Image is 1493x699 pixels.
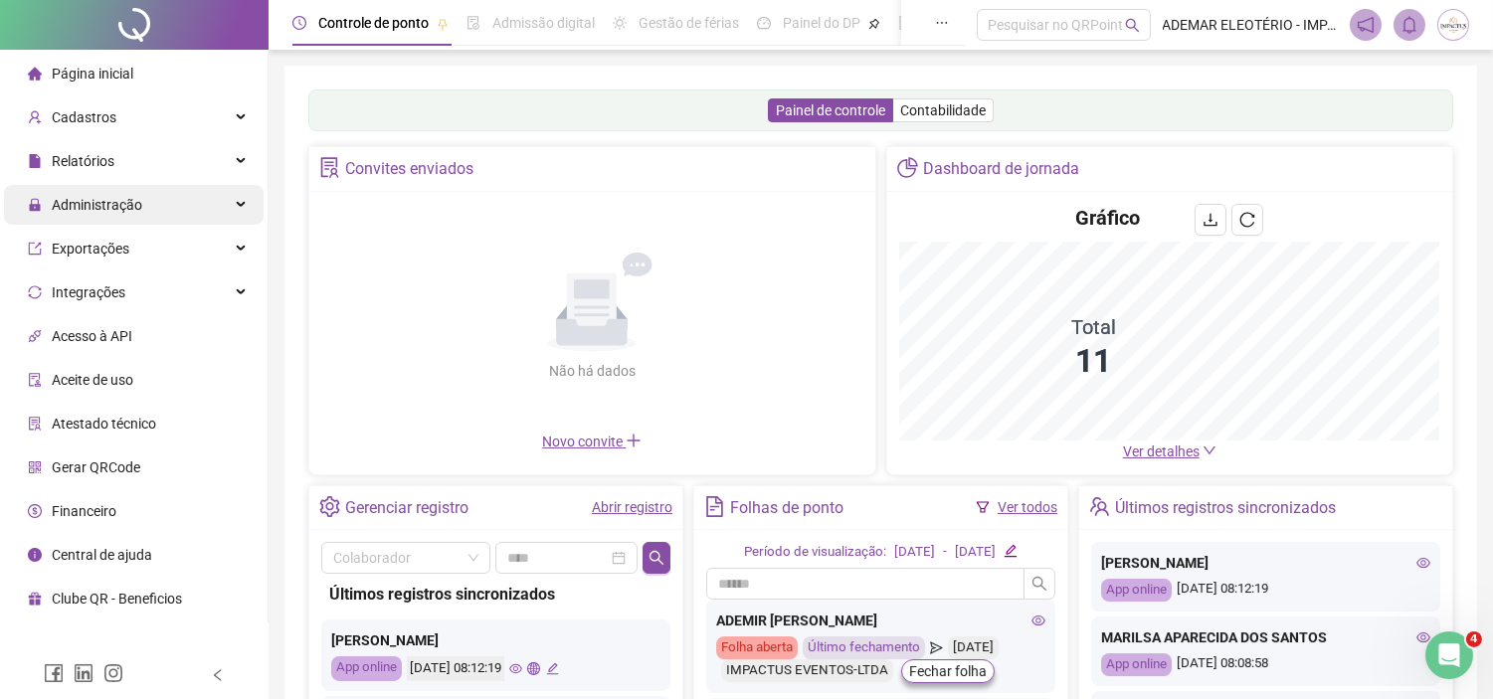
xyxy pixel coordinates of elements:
span: reload [1239,212,1255,228]
span: pushpin [868,18,880,30]
span: filter [976,500,990,514]
span: solution [319,157,340,178]
img: 23906 [1438,10,1468,40]
span: pushpin [437,18,449,30]
div: [DATE] 08:12:19 [407,656,504,681]
div: [DATE] [955,542,996,563]
div: Gerenciar registro [345,491,468,525]
span: Clube QR - Beneficios [52,591,182,607]
button: Fechar folha [901,659,995,683]
span: down [1203,443,1216,457]
span: home [28,67,42,81]
span: ADEMAR ELEOTÉRIO - IMPACTUS EVENTOS-LTDA [1163,14,1338,36]
span: setting [319,496,340,517]
span: Gestão de férias [639,15,739,31]
div: MARILSA APARECIDA DOS SANTOS [1101,626,1430,648]
span: clock-circle [292,16,306,30]
span: Exportações [52,241,129,257]
span: eye [1416,556,1430,570]
span: export [28,242,42,256]
div: - [943,542,947,563]
span: Painel de controle [776,102,885,118]
span: api [28,329,42,343]
span: instagram [103,663,123,683]
span: Administração [52,197,142,213]
a: Abrir registro [592,499,672,515]
span: edit [546,662,559,675]
span: left [211,668,225,682]
span: file [28,154,42,168]
iframe: Intercom live chat [1425,631,1473,679]
span: pie-chart [897,157,918,178]
span: send [930,636,943,659]
span: user-add [28,110,42,124]
span: edit [1004,544,1017,557]
span: ellipsis [935,16,949,30]
span: audit [28,373,42,387]
span: Ver detalhes [1123,443,1200,459]
span: Financeiro [52,503,116,519]
div: Dashboard de jornada [923,152,1079,186]
span: sync [28,285,42,299]
span: Página inicial [52,66,133,82]
div: Período de visualização: [744,542,886,563]
span: file-text [704,496,725,517]
span: dashboard [757,16,771,30]
span: search [649,550,664,566]
span: 4 [1466,631,1482,647]
div: App online [1101,579,1172,602]
div: Folha aberta [716,636,798,659]
div: ADEMIR [PERSON_NAME] [716,610,1045,631]
div: Convites enviados [345,152,473,186]
span: Aceite de uso [52,372,133,388]
span: download [1203,212,1218,228]
span: search [1125,18,1140,33]
span: linkedin [74,663,93,683]
div: Último fechamento [803,636,925,659]
span: bell [1400,16,1418,34]
div: App online [1101,653,1172,676]
div: Não há dados [500,360,683,382]
span: eye [1416,630,1430,644]
span: info-circle [28,548,42,562]
div: Últimos registros sincronizados [1115,491,1336,525]
div: App online [331,656,402,681]
span: gift [28,592,42,606]
span: team [1089,496,1110,517]
div: [DATE] 08:12:19 [1101,579,1430,602]
span: lock [28,198,42,212]
span: Contabilidade [900,102,986,118]
span: Admissão digital [492,15,595,31]
a: Ver detalhes down [1123,443,1216,459]
span: eye [1031,613,1045,627]
div: [DATE] [894,542,935,563]
span: plus [626,433,642,448]
span: solution [28,417,42,431]
span: Fechar folha [909,660,987,682]
span: eye [509,662,522,675]
span: global [527,662,540,675]
span: Painel do DP [783,15,860,31]
span: Gerar QRCode [52,459,140,475]
div: [PERSON_NAME] [331,629,660,651]
a: Ver todos [998,499,1057,515]
span: sun [613,16,627,30]
span: Atestado técnico [52,416,156,432]
h4: Gráfico [1075,204,1140,232]
span: search [1031,576,1047,592]
span: Novo convite [542,434,642,449]
span: Relatórios [52,153,114,169]
span: notification [1357,16,1375,34]
span: Cadastros [52,109,116,125]
div: Folhas de ponto [730,491,843,525]
span: file-done [467,16,480,30]
span: Acesso à API [52,328,132,344]
span: book [898,16,912,30]
div: [PERSON_NAME] [1101,552,1430,574]
span: facebook [44,663,64,683]
span: Controle de ponto [318,15,429,31]
div: [DATE] [948,636,999,659]
div: Últimos registros sincronizados [329,582,662,607]
div: IMPACTUS EVENTOS-LTDA [721,659,893,682]
span: dollar [28,504,42,518]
